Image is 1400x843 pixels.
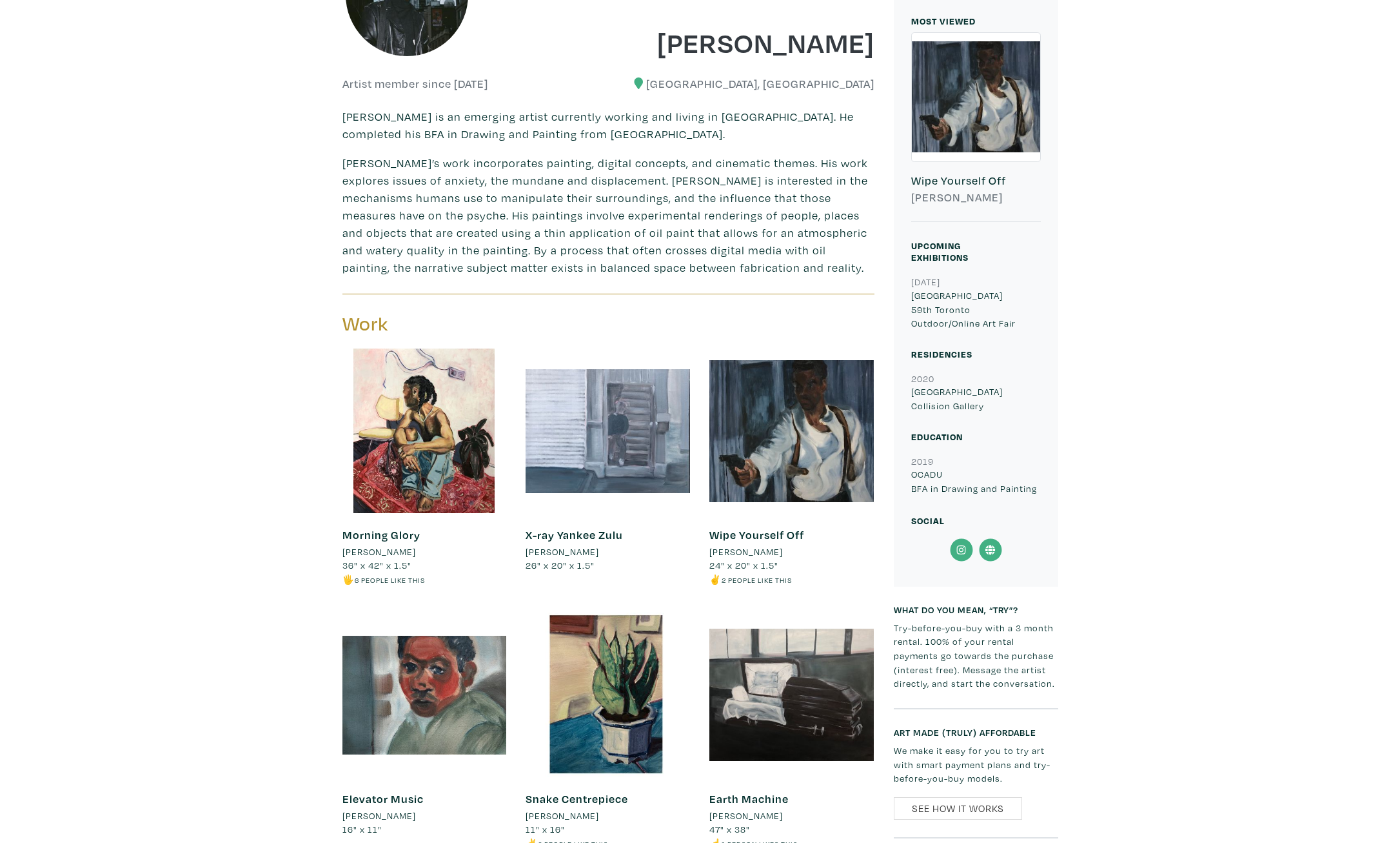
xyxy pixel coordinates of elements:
[526,809,599,823] li: [PERSON_NAME]
[911,15,976,27] small: MOST VIEWED
[911,467,1041,495] p: OCADU BFA in Drawing and Painting
[911,289,1041,330] p: [GEOGRAPHIC_DATA] 59th Toronto Outdoor/Online Art Fair
[342,527,420,542] a: Morning Glory
[618,77,874,91] h6: [GEOGRAPHIC_DATA], [GEOGRAPHIC_DATA]
[342,545,416,559] li: [PERSON_NAME]
[342,559,411,571] span: 36" x 42" x 1.5"
[526,823,565,835] span: 11" x 16"
[709,545,874,559] a: [PERSON_NAME]
[342,573,507,587] li: 🖐️
[526,545,690,559] a: [PERSON_NAME]
[709,809,783,823] li: [PERSON_NAME]
[894,621,1058,691] p: Try-before-you-buy with a 3 month rental. 100% of your rental payments go towards the purchase (i...
[709,545,783,559] li: [PERSON_NAME]
[894,797,1022,820] a: See How It Works
[894,727,1058,738] h6: Art made (truly) affordable
[526,527,623,542] a: X-ray Yankee Zulu
[342,791,424,806] a: Elevator Music
[911,276,940,288] small: [DATE]
[709,559,778,571] span: 24" x 20" x 1.5"
[342,312,599,336] h3: Work
[709,791,789,806] a: Earth Machine
[722,575,792,585] small: 2 people like this
[911,385,1041,412] p: [GEOGRAPHIC_DATA] Collision Gallery
[355,575,425,585] small: 6 people like this
[911,190,1041,205] h6: [PERSON_NAME]
[911,431,963,443] small: Education
[526,559,595,571] span: 26" x 20" x 1.5"
[342,809,507,823] a: [PERSON_NAME]
[342,545,507,559] a: [PERSON_NAME]
[526,809,690,823] a: [PERSON_NAME]
[911,348,972,360] small: Residencies
[342,108,874,143] p: [PERSON_NAME] is an emerging artist currently working and living in [GEOGRAPHIC_DATA]. He complet...
[911,174,1041,188] h6: Wipe Yourself Off
[342,809,416,823] li: [PERSON_NAME]
[618,25,874,59] h1: [PERSON_NAME]
[709,527,804,542] a: Wipe Yourself Off
[894,604,1058,615] h6: What do you mean, “try”?
[709,573,874,587] li: ✌️
[911,239,969,263] small: Upcoming Exhibitions
[526,545,599,559] li: [PERSON_NAME]
[709,809,874,823] a: [PERSON_NAME]
[911,455,934,467] small: 2019
[526,791,628,806] a: Snake Centrepiece
[342,77,488,91] h6: Artist member since [DATE]
[911,32,1041,223] a: Wipe Yourself Off [PERSON_NAME]
[894,744,1058,786] p: We make it easy for you to try art with smart payment plans and try-before-you-buy models.
[911,514,945,527] small: Social
[342,823,382,835] span: 16" x 11"
[709,823,750,835] span: 47" x 38"
[911,372,934,385] small: 2020
[342,154,874,276] p: [PERSON_NAME]’s work incorporates painting, digital concepts, and cinematic themes. His work expl...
